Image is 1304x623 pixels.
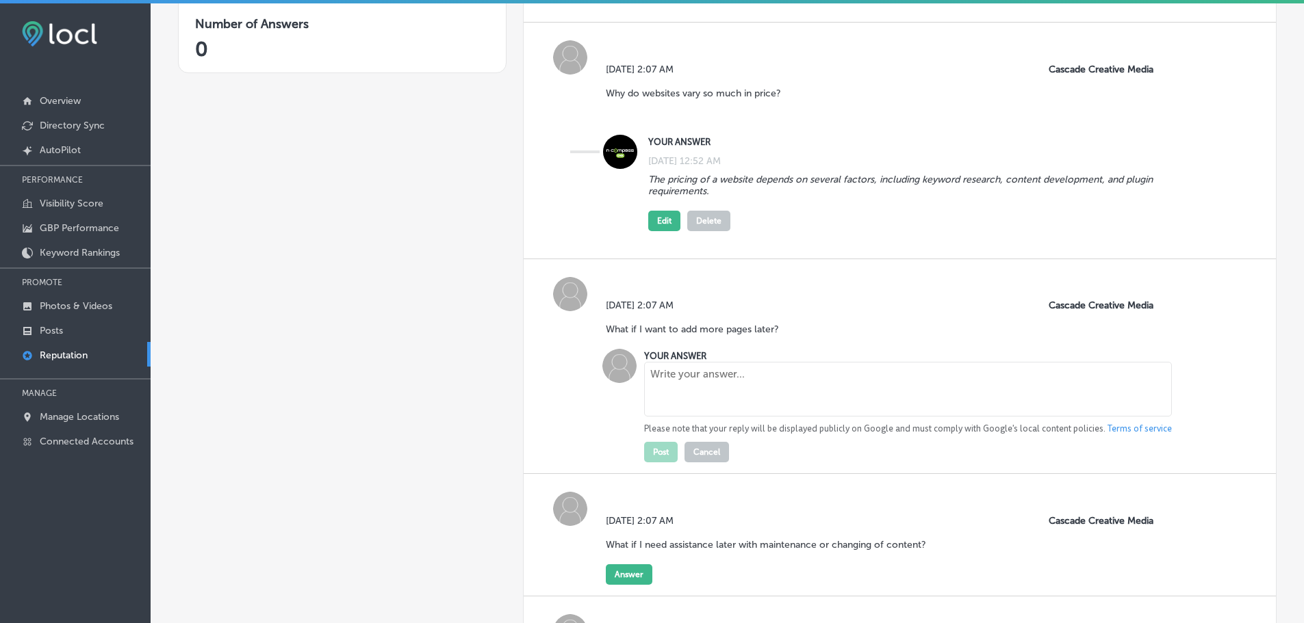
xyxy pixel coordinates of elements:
p: Photos & Videos [40,300,112,312]
a: Terms of service [1108,423,1172,435]
p: Visibility Score [40,198,103,209]
button: Answer [606,564,652,585]
p: Keyword Rankings [40,247,120,259]
p: Cascade Creative Media [1049,64,1179,75]
p: Reputation [40,349,88,361]
button: Delete [687,211,730,231]
p: Cascade Creative Media [1049,515,1179,527]
p: What if I need assistance later with maintenance or changing of content? [606,539,926,551]
label: [DATE] 12:52 AM [648,155,721,167]
label: YOUR ANSWER [644,351,706,361]
h2: 0 [195,37,489,62]
h3: Number of Answers [195,16,489,31]
img: fda3e92497d09a02dc62c9cd864e3231.png [22,21,97,47]
p: What if I want to add more pages later? [606,323,779,335]
label: [DATE] 2:07 AM [606,515,936,527]
p: GBP Performance [40,222,119,234]
p: Cascade Creative Media [1049,300,1179,311]
label: [DATE] 2:07 AM [606,64,791,75]
p: Directory Sync [40,120,105,131]
p: Overview [40,95,81,107]
label: [DATE] 2:07 AM [606,300,789,311]
p: Manage Locations [40,411,119,423]
button: Edit [648,211,680,231]
p: Please note that your reply will be displayed publicly on Google and must comply with Google's lo... [644,423,1172,435]
button: Post [644,442,678,462]
p: Why do websites vary so much in price? [606,88,781,99]
p: Posts [40,325,63,336]
p: The pricing of a website depends on several factors, including keyword research, content developm... [648,174,1174,197]
p: AutoPilot [40,144,81,156]
label: YOUR ANSWER [648,137,1174,147]
p: Connected Accounts [40,436,133,447]
button: Cancel [685,442,729,462]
